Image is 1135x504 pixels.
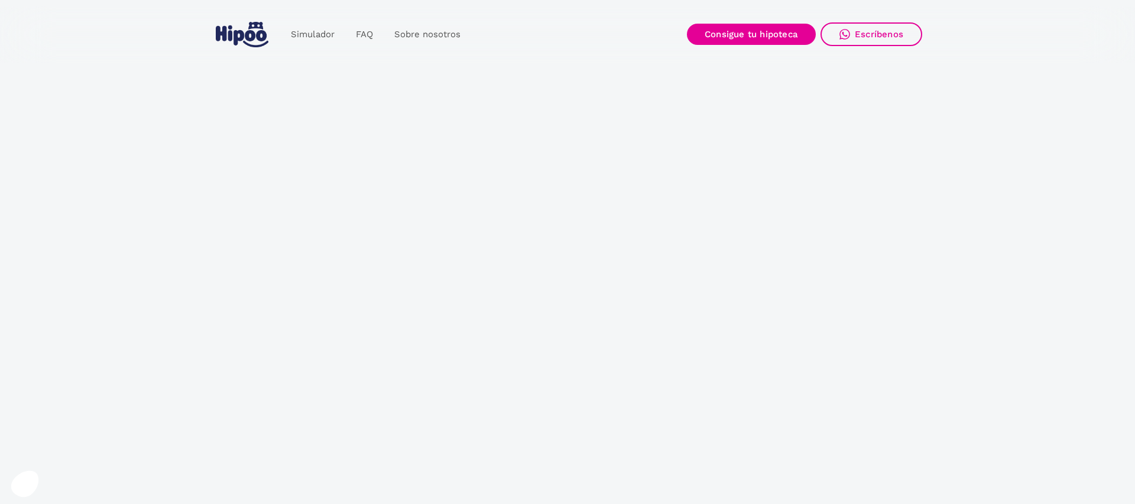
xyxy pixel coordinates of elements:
[280,23,345,46] a: Simulador
[345,23,384,46] a: FAQ
[821,22,922,46] a: Escríbenos
[855,29,903,40] div: Escríbenos
[384,23,471,46] a: Sobre nosotros
[213,17,271,52] a: home
[687,24,816,45] a: Consigue tu hipoteca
